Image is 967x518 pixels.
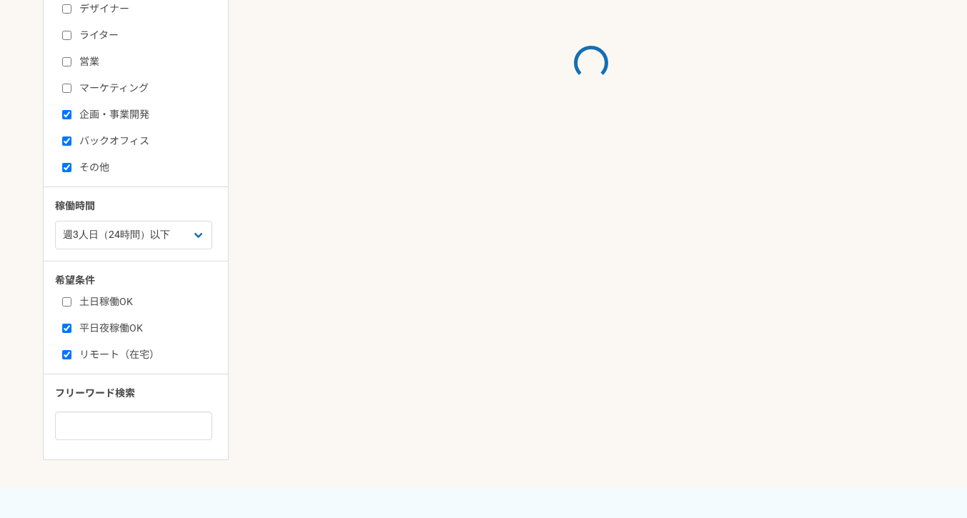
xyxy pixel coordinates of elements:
[62,294,227,309] label: 土日稼働OK
[62,84,71,93] input: マーケティング
[62,28,227,43] label: ライター
[62,1,227,16] label: デザイナー
[62,134,227,149] label: バックオフィス
[62,350,71,359] input: リモート（在宅）
[55,388,135,399] span: フリーワード検索
[62,163,71,172] input: その他
[62,57,71,66] input: 営業
[62,321,227,336] label: 平日夜稼働OK
[62,107,227,122] label: 企画・事業開発
[62,136,71,146] input: バックオフィス
[62,297,71,307] input: 土日稼働OK
[62,31,71,40] input: ライター
[62,54,227,69] label: 営業
[55,274,95,286] span: 希望条件
[62,347,227,362] label: リモート（在宅）
[62,110,71,119] input: 企画・事業開発
[62,160,227,175] label: その他
[62,324,71,333] input: 平日夜稼働OK
[62,81,227,96] label: マーケティング
[62,4,71,14] input: デザイナー
[55,201,95,212] span: 稼働時間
